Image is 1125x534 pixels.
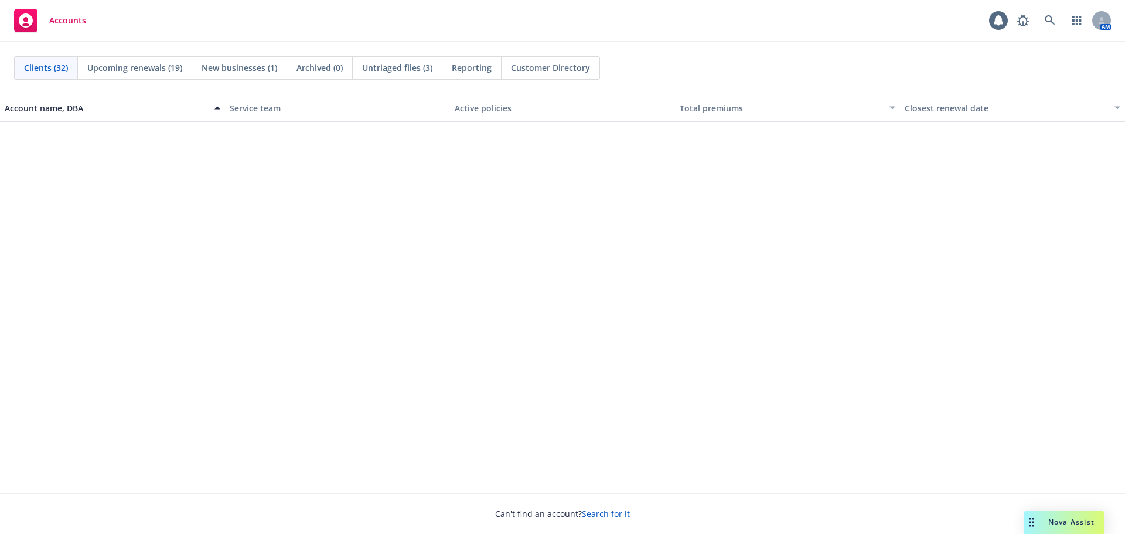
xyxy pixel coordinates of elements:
[1048,517,1095,527] span: Nova Assist
[675,94,900,122] button: Total premiums
[5,102,207,114] div: Account name, DBA
[87,62,182,74] span: Upcoming renewals (19)
[1011,9,1035,32] a: Report a Bug
[1038,9,1062,32] a: Search
[495,508,630,520] span: Can't find an account?
[450,94,675,122] button: Active policies
[1024,511,1104,534] button: Nova Assist
[452,62,492,74] span: Reporting
[1024,511,1039,534] div: Drag to move
[24,62,68,74] span: Clients (32)
[362,62,432,74] span: Untriaged files (3)
[225,94,450,122] button: Service team
[455,102,670,114] div: Active policies
[49,16,86,25] span: Accounts
[202,62,277,74] span: New businesses (1)
[905,102,1107,114] div: Closest renewal date
[230,102,445,114] div: Service team
[900,94,1125,122] button: Closest renewal date
[9,4,91,37] a: Accounts
[1065,9,1089,32] a: Switch app
[680,102,882,114] div: Total premiums
[511,62,590,74] span: Customer Directory
[296,62,343,74] span: Archived (0)
[582,508,630,519] a: Search for it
